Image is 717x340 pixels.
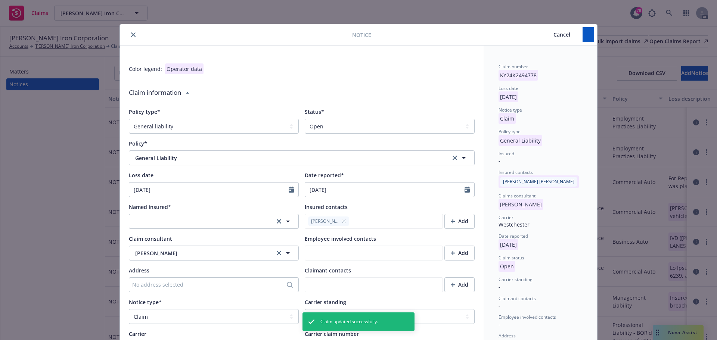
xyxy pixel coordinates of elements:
span: Policy* [129,140,147,147]
span: Carrier standing [305,299,346,306]
p: Claim [499,113,516,124]
span: Employee involved contacts [499,314,556,320]
span: Claim number [499,63,528,70]
span: [PERSON_NAME] [135,249,269,257]
span: - [499,283,500,290]
p: General Liability [499,135,542,146]
span: Carrier standing [499,276,533,283]
span: Claim status [499,255,524,261]
span: - [499,302,500,309]
span: Claim updated successfully. [320,318,378,325]
span: Carrier [129,330,146,337]
button: General Liabilityclear selection [129,150,475,165]
div: Color legend: [129,65,162,73]
span: [PERSON_NAME] [PERSON_NAME] [503,178,574,185]
div: Add [451,246,468,260]
div: Operator data [165,63,204,74]
a: clear selection [450,153,459,162]
p: Open [499,261,515,272]
span: Policy type* [129,108,160,115]
span: [DATE] [499,241,518,248]
div: Westchester [499,221,582,228]
span: Named insured* [129,203,171,210]
button: Save [583,27,594,42]
input: MM/DD/YYYY [305,183,465,197]
span: KY24K2494778 [499,72,538,79]
span: Notice [352,31,371,39]
a: clear selection [274,249,283,258]
span: Cancel [553,31,570,38]
span: Claim [499,115,516,122]
span: Insured [499,150,514,157]
button: clear selection [129,214,299,229]
span: Notice type* [129,299,162,306]
span: Insured contacts [305,203,348,210]
span: General Liability [135,154,427,162]
span: Loss date [499,85,518,91]
span: Insured contacts [499,169,533,175]
div: Claim information [129,82,475,103]
div: No address selected [132,281,288,288]
span: Status* [305,108,324,115]
p: [DATE] [499,91,518,102]
p: [PERSON_NAME] [499,199,543,210]
svg: Calendar [465,187,470,193]
button: No address selected [129,277,299,292]
span: - [499,157,500,164]
span: Date reported [499,233,528,239]
span: Claims consultant [499,193,536,199]
div: Claim information [129,82,181,103]
svg: Search [287,282,293,288]
span: Claimant contacts [305,267,351,274]
span: - [499,321,500,328]
span: Address [129,267,149,274]
span: Loss date [129,172,153,179]
span: Date reported* [305,172,344,179]
div: Add [451,278,468,292]
button: Cancel [541,27,583,42]
button: [PERSON_NAME]clear selection [129,246,299,261]
button: close [129,30,138,39]
span: General Liability [499,137,542,144]
p: [DATE] [499,239,518,250]
svg: Calendar [289,187,294,193]
span: Claimant contacts [499,295,536,302]
span: [DATE] [499,93,518,100]
span: Employee involved contacts [305,235,376,242]
button: Add [444,246,475,261]
span: [PERSON_NAME] [499,201,543,208]
span: Claim consultant [129,235,172,242]
span: Open [499,263,515,270]
input: MM/DD/YYYY [129,183,289,197]
span: [PERSON_NAME] [PERSON_NAME] [499,178,579,185]
span: Notice type [499,107,522,113]
a: clear selection [274,217,283,226]
button: Add [444,214,475,229]
div: Add [451,214,468,228]
span: Policy type [499,128,521,135]
span: Address [499,333,516,339]
span: Carrier [499,214,513,221]
p: KY24K2494778 [499,70,538,81]
button: Add [444,277,475,292]
span: [PERSON_NAME] [311,218,339,225]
